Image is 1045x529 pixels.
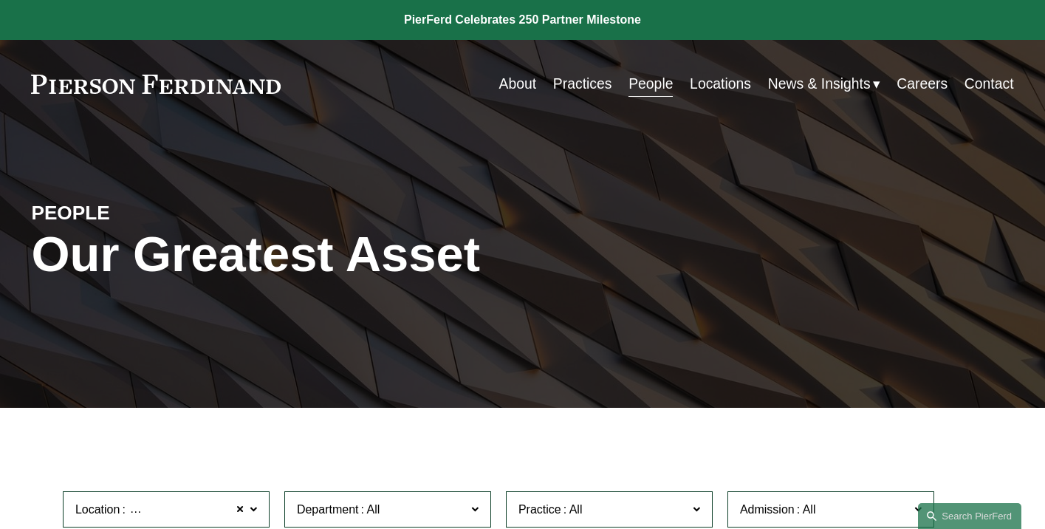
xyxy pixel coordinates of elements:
a: About [499,69,537,98]
a: People [628,69,673,98]
a: Careers [897,69,948,98]
a: Practices [553,69,612,98]
a: Locations [690,69,751,98]
span: Practice [518,503,561,516]
h1: Our Greatest Asset [31,226,686,283]
span: Location [75,503,120,516]
span: [GEOGRAPHIC_DATA] [128,500,251,519]
span: Admission [740,503,795,516]
span: Department [297,503,359,516]
a: Search this site [918,503,1021,529]
span: News & Insights [768,71,871,97]
a: Contact [965,69,1014,98]
h4: PEOPLE [31,201,277,225]
a: folder dropdown [768,69,880,98]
